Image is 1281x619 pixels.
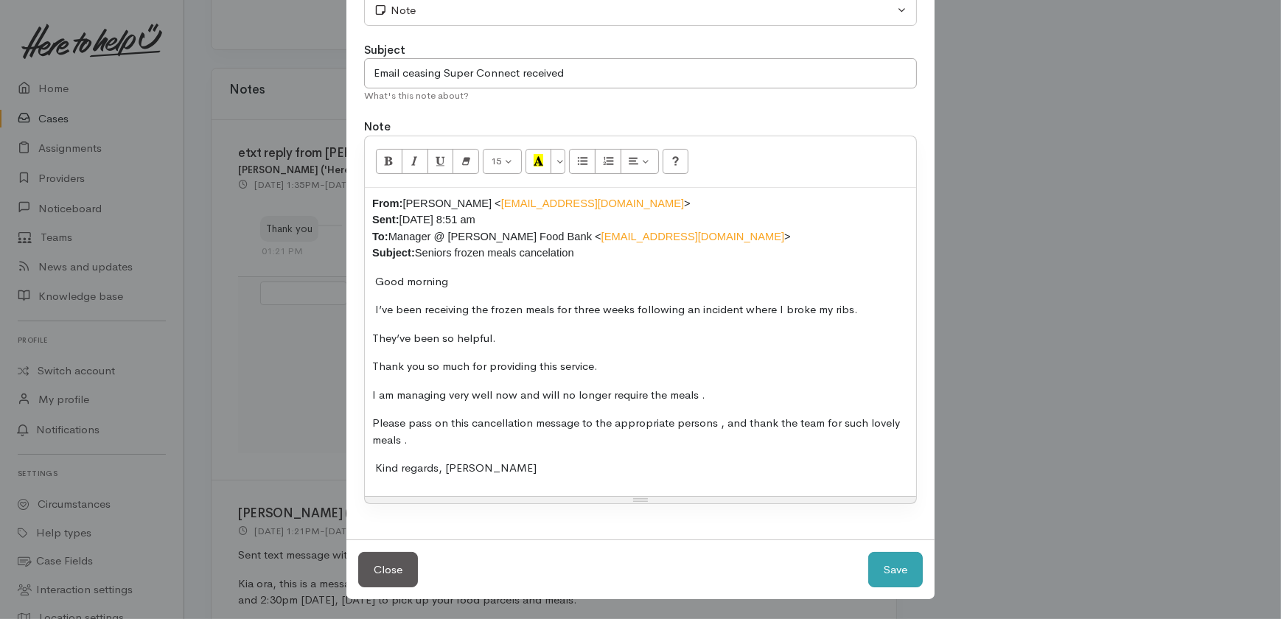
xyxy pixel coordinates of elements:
span: From: [372,197,403,209]
label: Subject [364,42,405,59]
p: Kind regards, [PERSON_NAME] [372,460,909,477]
button: Unordered list (CTRL+SHIFT+NUM7) [569,149,596,174]
button: Underline (CTRL+U) [427,149,454,174]
button: Paragraph [621,149,659,174]
span: 15 [492,155,502,167]
span: [PERSON_NAME] < > [DATE] 8:51 am Manager @ [PERSON_NAME] Food Bank < > Seniors frozen meals cance... [372,197,791,259]
button: Close [358,552,418,588]
button: Save [868,552,923,588]
div: Note [374,2,894,19]
a: [EMAIL_ADDRESS][DOMAIN_NAME] [501,197,684,209]
button: Font Size [483,149,522,174]
button: Remove Font Style (CTRL+\) [453,149,479,174]
button: Help [663,149,689,174]
div: Resize [365,497,916,503]
label: Note [364,119,391,136]
p: I’ve been receiving the frozen meals for three weeks following an incident where I broke my ribs. [372,301,909,318]
b: To: [372,231,388,242]
p: Please pass on this cancellation message to the appropriate persons , and thank the team for such... [372,415,909,448]
a: [EMAIL_ADDRESS][DOMAIN_NAME] [601,231,784,242]
div: What's this note about? [364,88,917,103]
p: They’ve been so helpful. [372,330,909,347]
button: Recent Color [526,149,552,174]
button: Italic (CTRL+I) [402,149,428,174]
b: Subject: [372,247,415,259]
button: Ordered list (CTRL+SHIFT+NUM8) [595,149,621,174]
p: I am managing very well now and will no longer require the meals . [372,387,909,404]
p: Good morning [372,273,909,290]
b: Sent: [372,214,399,225]
button: Bold (CTRL+B) [376,149,402,174]
p: Thank you so much for providing this service. [372,358,909,375]
button: More Color [551,149,565,174]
